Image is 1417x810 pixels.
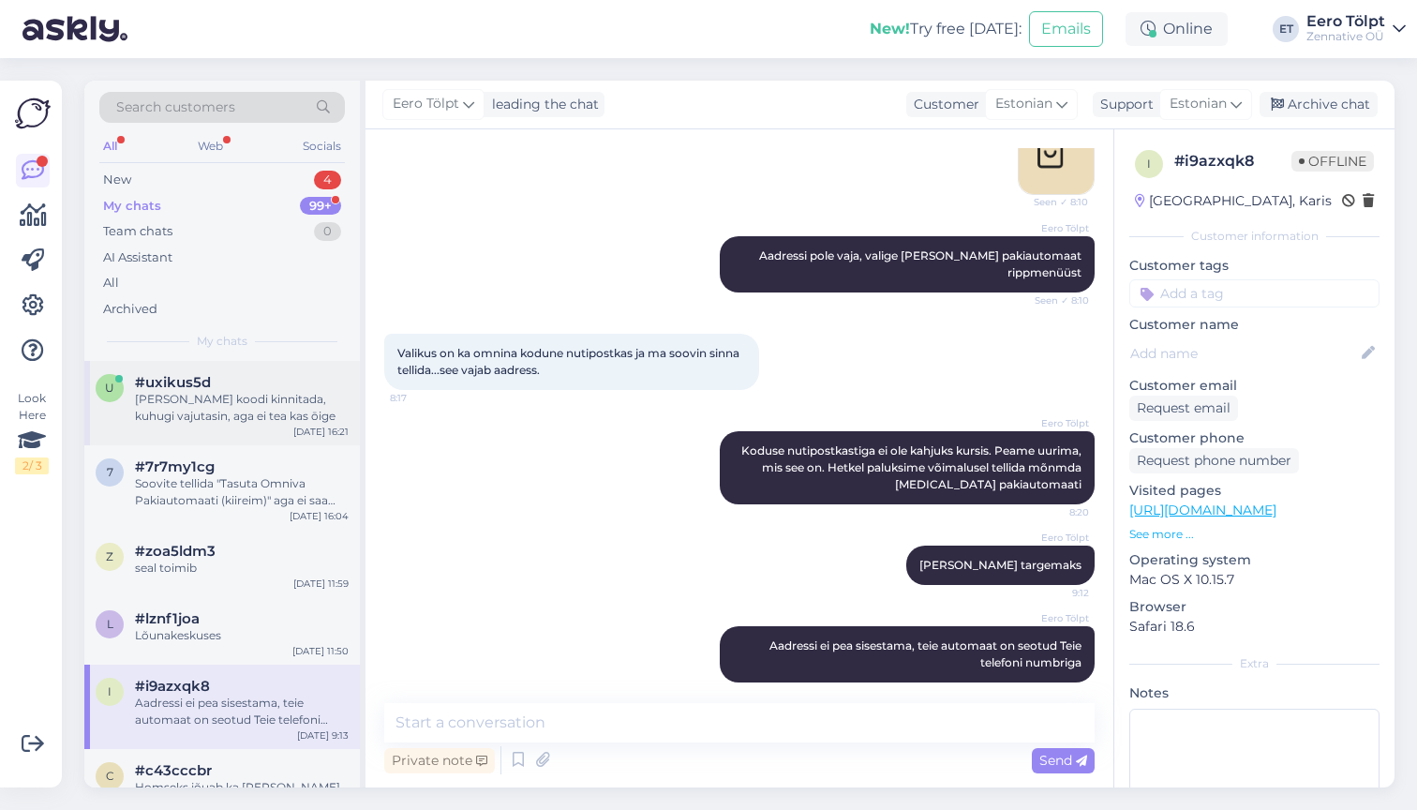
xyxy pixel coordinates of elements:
[1306,29,1385,44] div: Zennative OÜ
[135,678,210,695] span: #i9azxqk8
[1126,12,1228,46] div: Online
[485,95,599,114] div: leading the chat
[1129,550,1380,570] p: Operating system
[1129,279,1380,307] input: Add a tag
[103,197,161,216] div: My chats
[1129,570,1380,590] p: Mac OS X 10.15.7
[103,274,119,292] div: All
[135,560,349,577] div: seal toimib
[1019,416,1089,430] span: Eero Tölpt
[103,248,172,267] div: AI Assistant
[1260,92,1378,117] div: Archive chat
[759,248,1084,279] span: Aadressi pole vaja, valige [PERSON_NAME] pakiautomaat rippmenüüst
[299,134,345,158] div: Socials
[116,97,235,117] span: Search customers
[135,543,216,560] span: #zoa5ldm3
[1130,343,1358,364] input: Add name
[1129,396,1238,421] div: Request email
[1135,191,1332,211] div: [GEOGRAPHIC_DATA], Karis
[384,748,495,773] div: Private note
[314,171,341,189] div: 4
[1306,14,1406,44] a: Eero TölptZennative OÜ
[135,695,349,728] div: Aadressi ei pea sisestama, teie automaat on seotud Teie telefoni numbriga
[135,374,211,391] span: #uxikus5d
[135,627,349,644] div: Lõunakeskuses
[1129,448,1299,473] div: Request phone number
[107,617,113,631] span: l
[108,684,112,698] span: i
[135,610,200,627] span: #lznf1joa
[390,391,460,405] span: 8:17
[995,94,1052,114] span: Estonian
[1147,157,1151,171] span: i
[1129,256,1380,276] p: Customer tags
[1129,428,1380,448] p: Customer phone
[135,458,215,475] span: #7r7my1cg
[197,333,247,350] span: My chats
[103,300,157,319] div: Archived
[105,381,114,395] span: u
[919,558,1081,572] span: [PERSON_NAME] targemaks
[194,134,227,158] div: Web
[397,346,742,377] span: Valikus on ka omnina kodune nutipostkas ja ma soovin sinna tellida...see vajab aadress.
[1019,611,1089,625] span: Eero Tölpt
[314,222,341,241] div: 0
[1129,617,1380,637] p: Safari 18.6
[15,457,49,474] div: 2 / 3
[1039,752,1087,769] span: Send
[106,769,114,783] span: c
[103,171,131,189] div: New
[1129,228,1380,245] div: Customer information
[1273,16,1299,42] div: ET
[292,644,349,658] div: [DATE] 11:50
[1093,95,1154,114] div: Support
[1019,531,1089,545] span: Eero Tölpt
[1129,597,1380,617] p: Browser
[293,577,349,591] div: [DATE] 11:59
[297,728,349,742] div: [DATE] 9:13
[106,549,113,563] span: z
[906,95,979,114] div: Customer
[15,390,49,474] div: Look Here
[107,465,113,479] span: 7
[1019,683,1089,697] span: 9:13
[1019,505,1089,519] span: 8:20
[870,20,910,37] b: New!
[1129,481,1380,501] p: Visited pages
[1129,502,1276,518] a: [URL][DOMAIN_NAME]
[1019,586,1089,600] span: 9:12
[135,391,349,425] div: [PERSON_NAME] koodi kinnitada, kuhugi vajutasin, aga ei tea kas ōige
[1018,195,1088,209] span: Seen ✓ 8:10
[1129,315,1380,335] p: Customer name
[1129,526,1380,543] p: See more ...
[293,425,349,439] div: [DATE] 16:21
[1029,11,1103,47] button: Emails
[1291,151,1374,172] span: Offline
[769,638,1084,669] span: Aadressi ei pea sisestama, teie automaat on seotud Teie telefoni numbriga
[300,197,341,216] div: 99+
[99,134,121,158] div: All
[135,762,212,779] span: #c43cccbr
[15,96,51,131] img: Askly Logo
[290,509,349,523] div: [DATE] 16:04
[1170,94,1227,114] span: Estonian
[135,475,349,509] div: Soovite tellida "Tasuta Omniva Pakiautomaati (kiireim)" aga ei saa valida rippmenüüst pakipunkti?
[870,18,1022,40] div: Try free [DATE]:
[1129,683,1380,703] p: Notes
[103,222,172,241] div: Team chats
[1306,14,1385,29] div: Eero Tölpt
[741,443,1084,491] span: Koduse nutipostkastiga ei ole kahjuks kursis. Peame uurima, mis see on. Hetkel paluksime võimalus...
[1019,293,1089,307] span: Seen ✓ 8:10
[1129,376,1380,396] p: Customer email
[1174,150,1291,172] div: # i9azxqk8
[393,94,459,114] span: Eero Tölpt
[1019,221,1089,235] span: Eero Tölpt
[1019,119,1094,194] img: Attachment
[1129,655,1380,672] div: Extra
